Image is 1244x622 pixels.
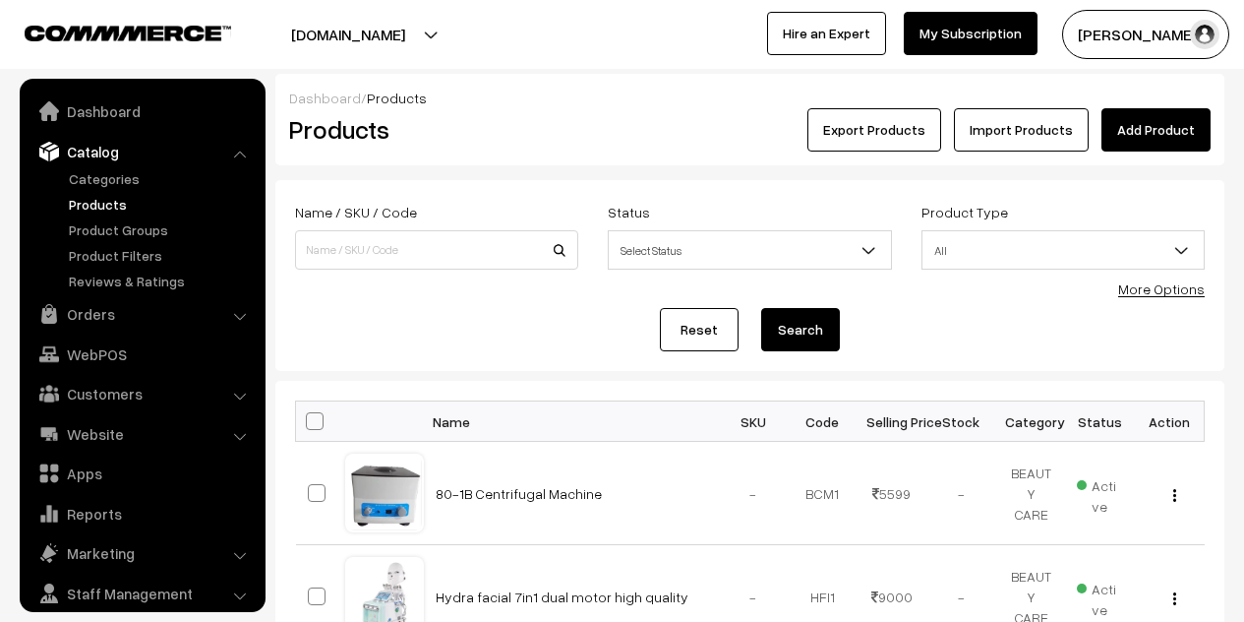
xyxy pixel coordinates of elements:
a: 80-1B Centrifugal Machine [436,485,602,502]
th: Category [996,402,1066,442]
a: Reports [25,496,259,531]
label: Status [608,202,650,222]
a: Reset [660,308,739,351]
a: Import Products [954,108,1089,152]
td: BCM1 [788,442,858,545]
a: Dashboard [289,90,361,106]
a: Product Groups [64,219,259,240]
span: Products [367,90,427,106]
a: My Subscription [904,12,1037,55]
a: More Options [1118,280,1205,297]
button: Search [761,308,840,351]
a: Website [25,416,259,452]
a: Customers [25,376,259,411]
a: Categories [64,168,259,189]
a: Products [64,194,259,215]
img: user [1190,20,1219,49]
img: COMMMERCE [25,26,231,40]
a: COMMMERCE [25,20,197,43]
a: Marketing [25,535,259,571]
a: Dashboard [25,93,259,129]
th: Status [1065,402,1135,442]
a: Apps [25,456,259,491]
h2: Products [289,114,576,145]
a: Staff Management [25,576,259,611]
button: Export Products [807,108,941,152]
span: Select Status [609,233,890,268]
th: Code [788,402,858,442]
a: Hire an Expert [767,12,886,55]
th: Selling Price [858,402,927,442]
button: [PERSON_NAME] [1062,10,1229,59]
td: - [719,442,789,545]
a: Hydra facial 7in1 dual motor high quality [436,589,688,605]
input: Name / SKU / Code [295,230,578,270]
th: Stock [926,402,996,442]
a: Add Product [1101,108,1211,152]
th: SKU [719,402,789,442]
span: Select Status [608,230,891,270]
div: / [289,88,1211,108]
td: 5599 [858,442,927,545]
th: Name [424,402,719,442]
img: Menu [1173,592,1176,605]
a: Product Filters [64,245,259,266]
label: Product Type [921,202,1008,222]
td: BEAUTY CARE [996,442,1066,545]
a: Catalog [25,134,259,169]
td: - [926,442,996,545]
button: [DOMAIN_NAME] [222,10,474,59]
img: Menu [1173,489,1176,502]
span: All [922,233,1204,268]
a: WebPOS [25,337,259,372]
th: Action [1135,402,1205,442]
label: Name / SKU / Code [295,202,417,222]
span: All [921,230,1205,270]
a: Orders [25,296,259,332]
a: Reviews & Ratings [64,271,259,291]
span: Active [1077,574,1123,620]
span: Active [1077,470,1123,517]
